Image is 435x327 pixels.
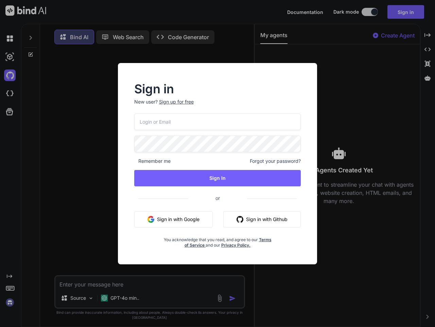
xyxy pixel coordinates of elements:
[223,211,301,228] button: Sign in with Github
[185,237,272,248] a: Terms of Service
[250,158,301,165] span: Forgot your password?
[162,233,273,248] div: You acknowledge that you read, and agree to our and our
[134,98,301,113] p: New user?
[134,170,301,186] button: Sign In
[188,190,247,206] span: or
[134,211,213,228] button: Sign in with Google
[134,83,301,94] h2: Sign in
[134,113,301,130] input: Login or Email
[221,243,250,248] a: Privacy Policy.
[134,158,171,165] span: Remember me
[147,216,154,223] img: google
[237,216,243,223] img: github
[159,98,194,105] div: Sign up for free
